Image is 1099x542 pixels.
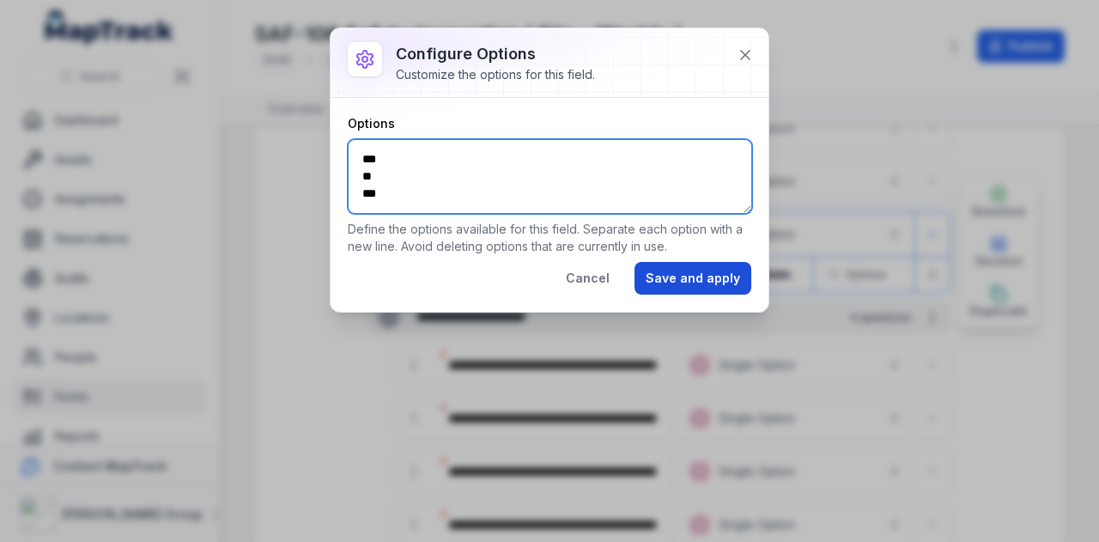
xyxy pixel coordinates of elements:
[396,42,595,66] h3: Configure options
[348,221,751,255] p: Define the options available for this field. Separate each option with a new line. Avoid deleting...
[348,115,395,132] label: Options
[396,66,595,83] div: Customize the options for this field.
[555,262,621,295] button: Cancel
[635,262,751,295] button: Save and apply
